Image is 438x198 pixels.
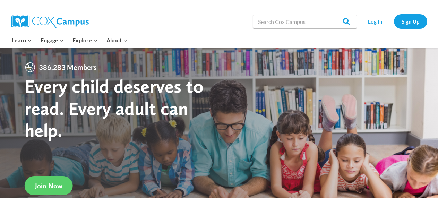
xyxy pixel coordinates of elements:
nav: Secondary Navigation [360,14,427,28]
a: Sign Up [394,14,427,28]
a: Join Now [25,176,73,195]
span: Learn [12,36,32,45]
a: Log In [360,14,390,28]
span: About [106,36,127,45]
strong: Every child deserves to read. Every adult can help. [25,75,204,141]
input: Search Cox Campus [253,15,357,28]
span: 386,283 Members [36,62,100,73]
img: Cox Campus [11,15,89,28]
span: Engage [41,36,64,45]
span: Join Now [35,182,62,190]
nav: Primary Navigation [8,33,132,48]
span: Explore [72,36,97,45]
